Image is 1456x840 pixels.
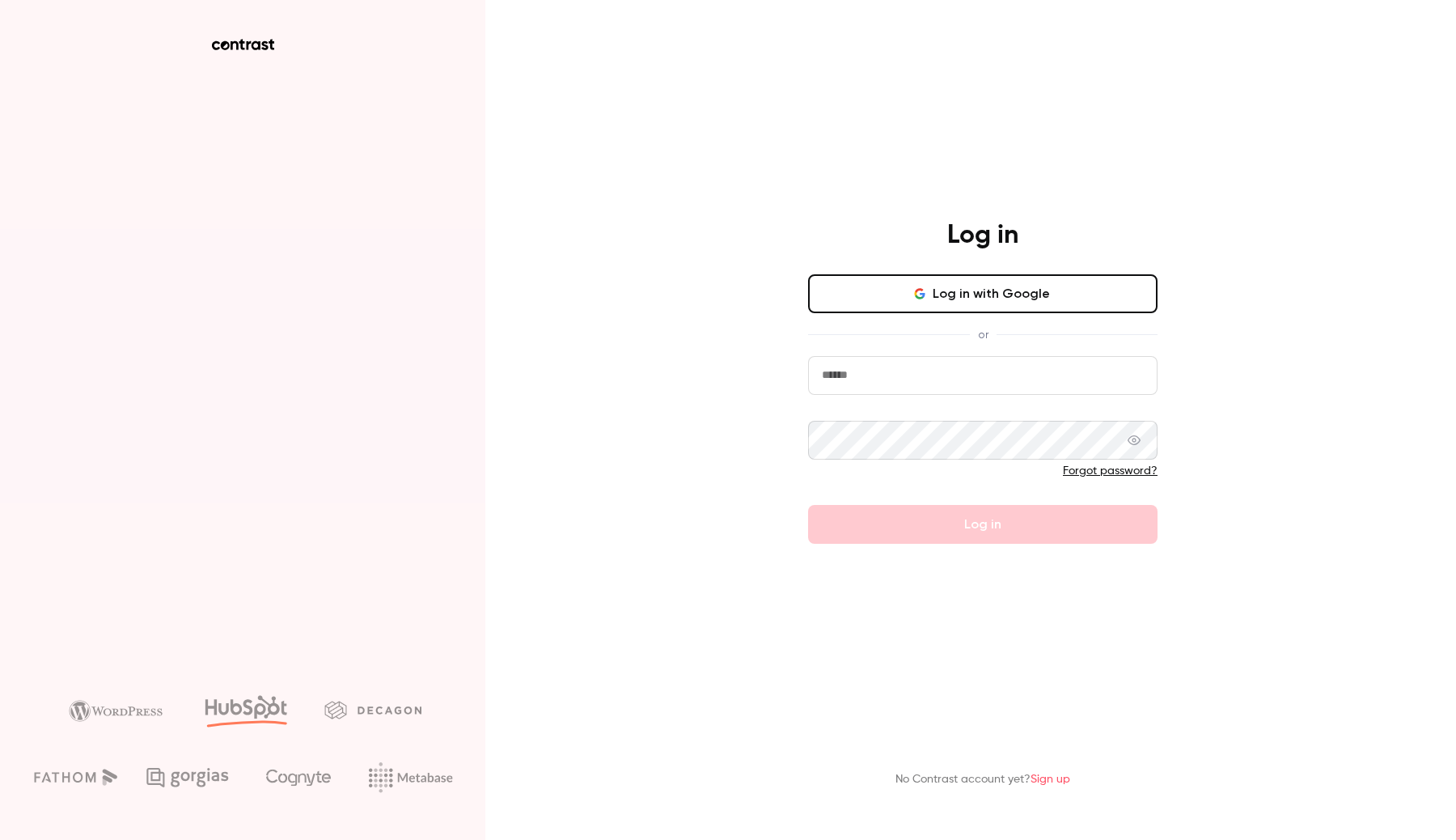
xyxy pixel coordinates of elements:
p: No Contrast account yet? [895,771,1070,788]
a: Forgot password? [1063,465,1158,477]
h4: Log in [947,219,1018,252]
a: Sign up [1031,774,1070,785]
span: or [970,326,997,343]
img: decagon [324,701,421,719]
button: Log in with Google [808,274,1158,313]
